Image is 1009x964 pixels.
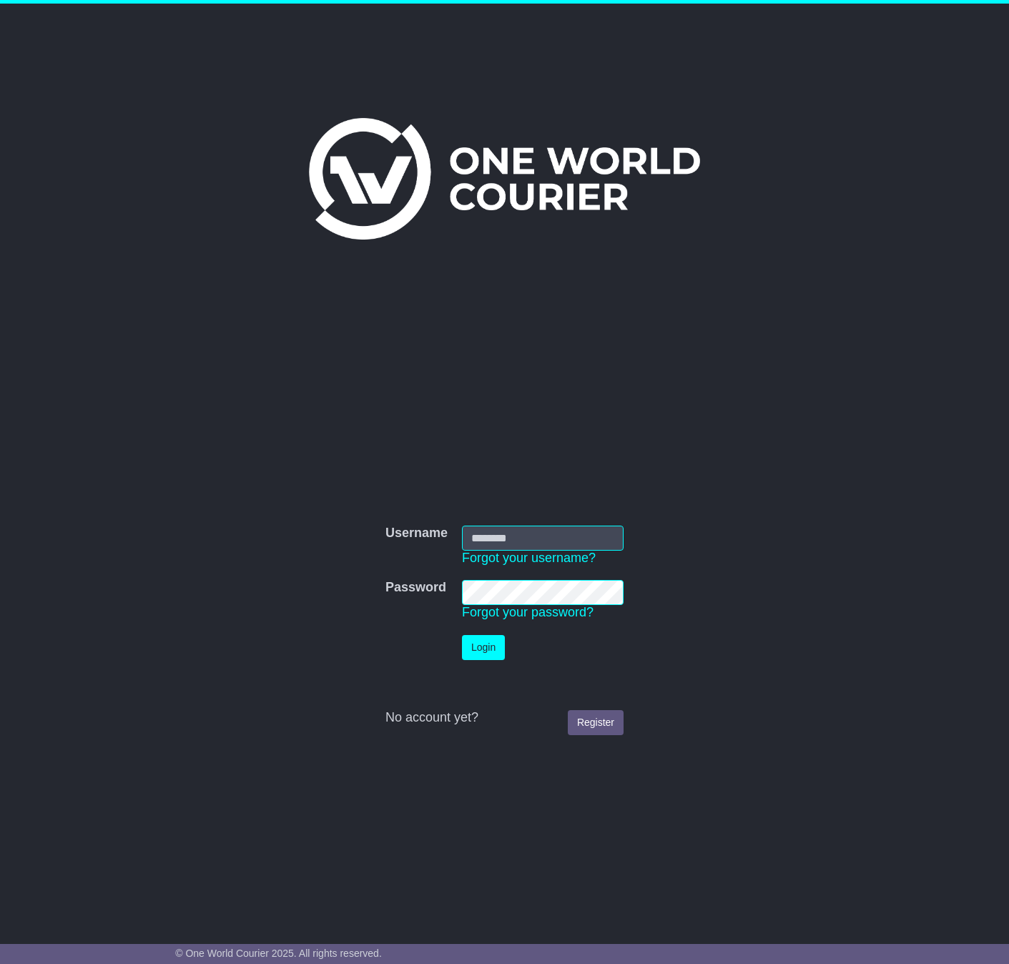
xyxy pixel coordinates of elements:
[385,580,446,596] label: Password
[175,948,382,959] span: © One World Courier 2025. All rights reserved.
[309,118,699,240] img: One World
[568,710,624,735] a: Register
[385,710,624,726] div: No account yet?
[385,526,448,541] label: Username
[462,551,596,565] a: Forgot your username?
[462,605,594,619] a: Forgot your password?
[462,635,505,660] button: Login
